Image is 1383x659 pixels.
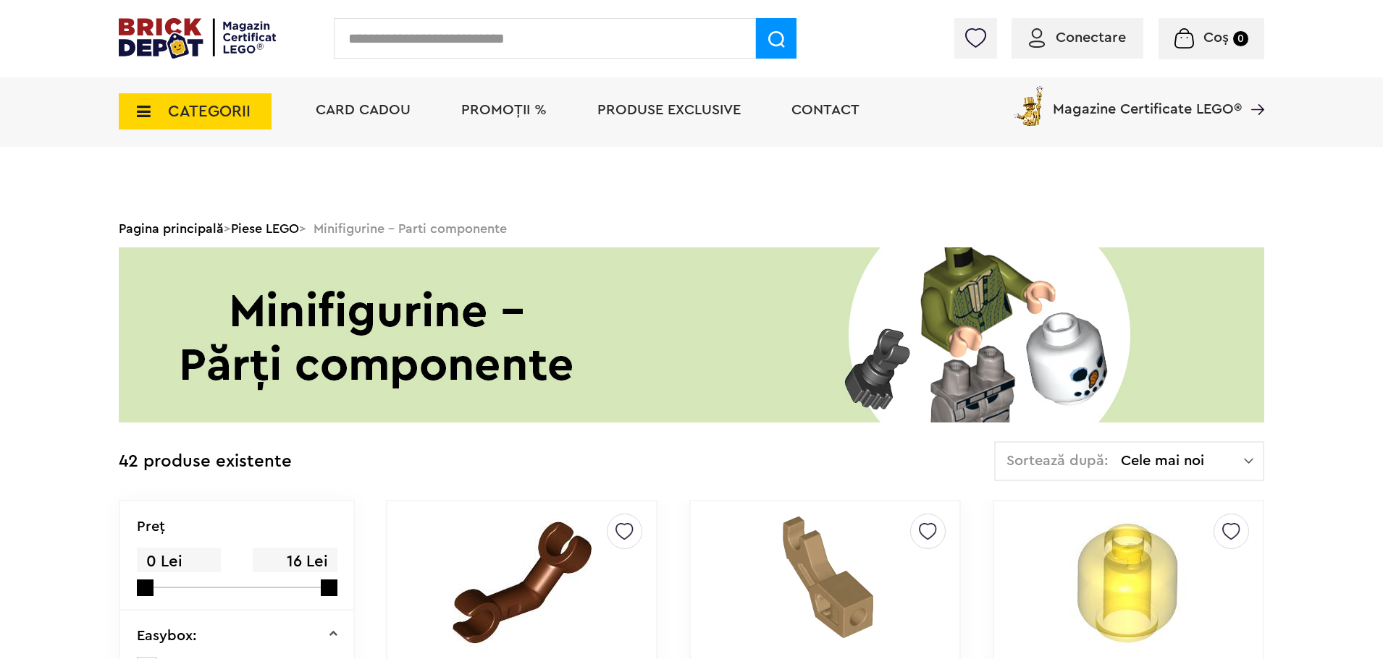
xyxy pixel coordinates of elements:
img: Braţ schelet [453,514,592,652]
a: Card Cadou [316,103,411,117]
a: Pagina principală [119,222,224,235]
p: Easybox: [137,629,197,643]
span: 0 Lei [137,548,221,576]
img: Braţ robot [739,514,911,642]
p: Preţ [137,519,165,534]
a: Piese LEGO [231,222,299,235]
div: > > Minifigurine - Parti componente [119,210,1264,247]
a: PROMOȚII % [461,103,547,117]
span: CATEGORII [168,103,251,119]
small: 0 [1233,31,1248,46]
span: 16 Lei [253,548,337,576]
a: Conectare [1029,30,1126,45]
img: Cap monocolor minifigurină [1059,514,1198,652]
div: 42 produse existente [119,441,292,482]
span: Coș [1203,30,1229,45]
span: Sortează după: [1006,454,1109,468]
img: Minifigurine - Parti componente [119,247,1264,422]
a: Magazine Certificate LEGO® [1242,83,1264,98]
a: Produse exclusive [597,103,741,117]
span: Cele mai noi [1121,454,1244,468]
a: Contact [791,103,859,117]
span: Conectare [1056,30,1126,45]
span: Magazine Certificate LEGO® [1053,83,1242,116]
